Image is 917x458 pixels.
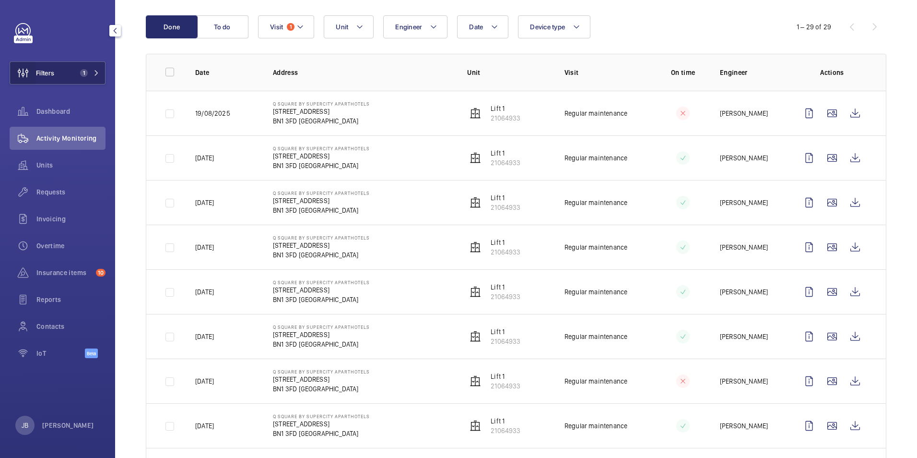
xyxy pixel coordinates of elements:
[273,285,370,295] p: [STREET_ADDRESS]
[36,241,106,251] span: Overtime
[195,108,230,118] p: 19/08/2025
[36,187,106,197] span: Requests
[273,324,370,330] p: Q Square by Supercity Aparthotels
[36,107,106,116] span: Dashboard
[273,196,370,205] p: [STREET_ADDRESS]
[395,23,422,31] span: Engineer
[146,15,198,38] button: Done
[273,279,370,285] p: Q Square by Supercity Aparthotels
[258,15,314,38] button: Visit1
[457,15,508,38] button: Date
[273,369,370,374] p: Q Square by Supercity Aparthotels
[530,23,565,31] span: Device type
[324,15,374,38] button: Unit
[798,68,867,77] p: Actions
[491,426,520,435] p: 21064933
[273,429,370,438] p: BN1 3FD [GEOGRAPHIC_DATA]
[10,61,106,84] button: Filters1
[273,151,370,161] p: [STREET_ADDRESS]
[661,68,705,77] p: On time
[273,205,370,215] p: BN1 3FD [GEOGRAPHIC_DATA]
[720,198,768,207] p: [PERSON_NAME]
[36,214,106,224] span: Invoicing
[470,108,481,119] img: elevator.svg
[336,23,348,31] span: Unit
[564,376,627,386] p: Regular maintenance
[491,148,520,158] p: Lift 1
[270,23,283,31] span: Visit
[85,349,98,358] span: Beta
[195,332,214,341] p: [DATE]
[720,68,782,77] p: Engineer
[491,158,520,168] p: 21064933
[195,153,214,163] p: [DATE]
[36,295,106,304] span: Reports
[491,238,520,247] p: Lift 1
[470,241,481,253] img: elevator.svg
[195,198,214,207] p: [DATE]
[195,421,214,431] p: [DATE]
[720,376,768,386] p: [PERSON_NAME]
[273,161,370,170] p: BN1 3FD [GEOGRAPHIC_DATA]
[470,286,481,298] img: elevator.svg
[491,104,520,113] p: Lift 1
[470,331,481,342] img: elevator.svg
[491,416,520,426] p: Lift 1
[287,23,294,31] span: 1
[720,287,768,297] p: [PERSON_NAME]
[564,332,627,341] p: Regular maintenance
[720,108,768,118] p: [PERSON_NAME]
[22,421,28,430] p: JB
[273,116,370,126] p: BN1 3FD [GEOGRAPHIC_DATA]
[195,242,214,252] p: [DATE]
[491,203,520,212] p: 21064933
[36,133,106,143] span: Activity Monitoring
[36,68,54,78] span: Filters
[564,421,627,431] p: Regular maintenance
[273,107,370,116] p: [STREET_ADDRESS]
[720,242,768,252] p: [PERSON_NAME]
[195,376,214,386] p: [DATE]
[273,241,370,250] p: [STREET_ADDRESS]
[273,145,370,151] p: Q Square by Supercity Aparthotels
[96,269,106,277] span: 10
[720,332,768,341] p: [PERSON_NAME]
[797,22,831,32] div: 1 – 29 of 29
[36,322,106,331] span: Contacts
[36,349,85,358] span: IoT
[195,287,214,297] p: [DATE]
[491,282,520,292] p: Lift 1
[42,421,94,430] p: [PERSON_NAME]
[273,419,370,429] p: [STREET_ADDRESS]
[491,292,520,301] p: 21064933
[720,421,768,431] p: [PERSON_NAME]
[564,153,627,163] p: Regular maintenance
[273,339,370,349] p: BN1 3FD [GEOGRAPHIC_DATA]
[491,337,520,346] p: 21064933
[470,375,481,387] img: elevator.svg
[273,250,370,260] p: BN1 3FD [GEOGRAPHIC_DATA]
[273,190,370,196] p: Q Square by Supercity Aparthotels
[720,153,768,163] p: [PERSON_NAME]
[564,242,627,252] p: Regular maintenance
[491,247,520,257] p: 21064933
[273,330,370,339] p: [STREET_ADDRESS]
[273,413,370,419] p: Q Square by Supercity Aparthotels
[273,68,452,77] p: Address
[197,15,248,38] button: To do
[491,381,520,391] p: 21064933
[491,113,520,123] p: 21064933
[467,68,549,77] p: Unit
[491,372,520,381] p: Lift 1
[273,384,370,394] p: BN1 3FD [GEOGRAPHIC_DATA]
[469,23,483,31] span: Date
[383,15,447,38] button: Engineer
[80,69,88,77] span: 1
[273,235,370,241] p: Q Square by Supercity Aparthotels
[470,420,481,432] img: elevator.svg
[273,295,370,304] p: BN1 3FD [GEOGRAPHIC_DATA]
[470,152,481,164] img: elevator.svg
[564,287,627,297] p: Regular maintenance
[518,15,590,38] button: Device type
[273,374,370,384] p: [STREET_ADDRESS]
